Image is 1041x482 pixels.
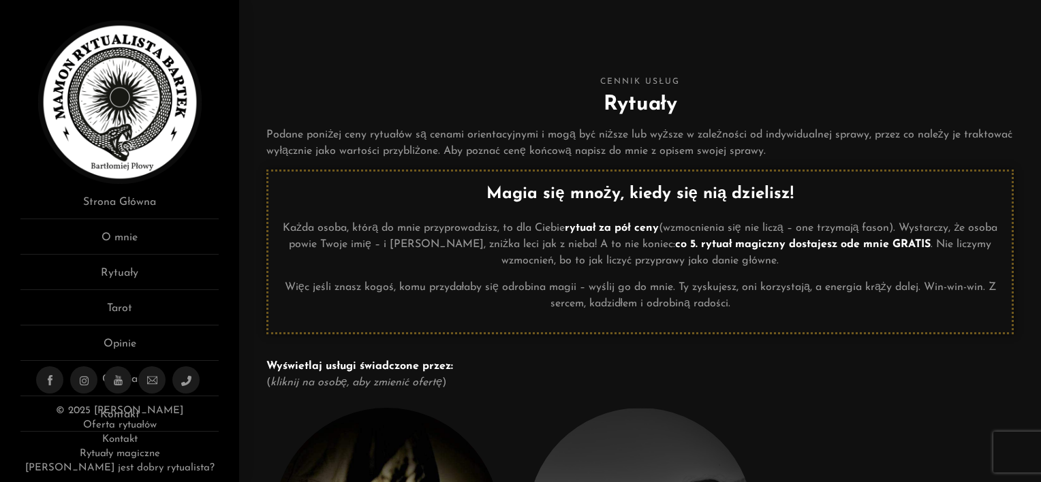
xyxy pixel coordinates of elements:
[25,463,215,473] a: [PERSON_NAME] jest dobry rytualista?
[20,229,219,255] a: O mnie
[270,377,442,388] em: kliknij na osobę, aby zmienić ofertę
[266,75,1014,89] span: Cennik usług
[83,420,157,430] a: Oferta rytuałów
[20,336,219,361] a: Opinie
[266,361,452,372] strong: Wyświetlaj usługi świadczone przez:
[20,300,219,325] a: Tarot
[20,194,219,219] a: Strona Główna
[279,220,1001,269] p: Każda osoba, którą do mnie przyprowadzisz, to dla Ciebie (wzmocnienia się nie liczą – one trzymaj...
[102,434,138,445] a: Kontakt
[279,279,1001,312] p: Więc jeśli znasz kogoś, komu przydałaby się odrobina magii – wyślij go do mnie. Ty zyskujesz, oni...
[266,127,1014,159] p: Podane poniżej ceny rytuałów są cenami orientacyjnymi i mogą być niższe lub wyższe w zależności o...
[565,223,659,234] strong: rytuał za pół ceny
[266,358,1014,391] p: ( )
[486,186,794,202] strong: Magia się mnoży, kiedy się nią dzielisz!
[266,89,1014,120] h2: Rytuały
[20,265,219,290] a: Rytuały
[80,449,160,459] a: Rytuały magiczne
[675,239,931,250] strong: co 5. rytuał magiczny dostajesz ode mnie GRATIS
[38,20,202,184] img: Rytualista Bartek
